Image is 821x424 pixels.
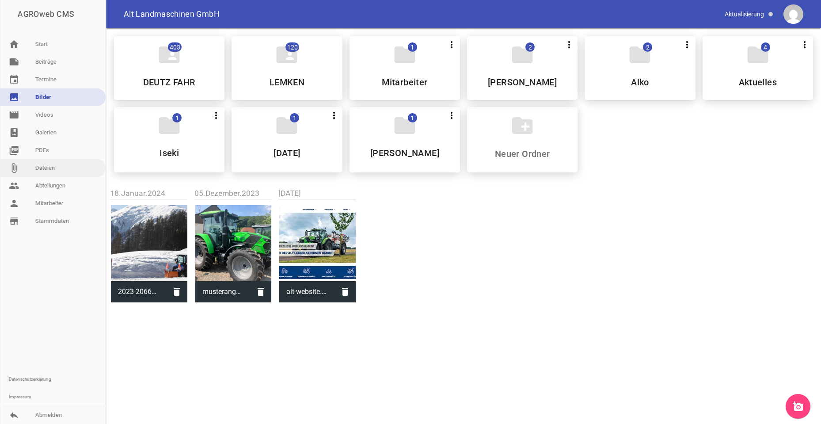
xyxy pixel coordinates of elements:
[510,113,535,138] i: create_new_folder
[585,36,695,100] div: Alko
[446,110,457,121] i: more_vert
[370,149,439,157] h5: [PERSON_NAME]
[350,36,460,100] div: Mitarbeiter
[525,42,535,52] span: 2
[285,42,299,52] span: 120
[643,42,652,52] span: 2
[561,36,578,52] button: more_vert
[160,149,179,157] h5: Iseki
[232,36,342,100] div: LEMKEN
[392,113,417,138] i: folder
[9,163,19,173] i: attach_file
[278,187,357,199] h2: [DATE]
[274,113,299,138] i: folder
[446,39,457,50] i: more_vert
[679,36,696,52] button: more_vert
[9,39,19,50] i: home
[9,57,19,67] i: note
[761,42,770,52] span: 4
[627,42,652,67] i: folder
[408,113,417,122] span: 1
[114,107,224,172] div: Iseki
[114,36,224,100] div: DEUTZ FAHR
[270,78,304,87] h5: LEMKEN
[9,216,19,226] i: store_mall_directory
[799,39,810,50] i: more_vert
[9,198,19,209] i: person
[195,280,251,303] span: musterangebot.jpg
[334,281,356,302] i: delete
[443,36,460,52] button: more_vert
[703,36,813,100] div: Aktuelles
[194,187,273,199] h2: 05.Dezember.2023
[232,107,342,172] div: Weihnachten
[172,113,182,122] span: 1
[166,281,187,302] i: delete
[382,78,427,87] h5: Mitarbeiter
[9,410,19,420] i: reply
[111,280,166,303] span: 2023-20663_ISEKI_Schweiz.jpg
[168,42,182,52] span: 403
[739,78,777,87] h5: Aktuelles
[157,42,182,67] i: folder_shared
[682,39,692,50] i: more_vert
[443,107,460,123] button: more_vert
[392,42,417,67] i: folder
[143,78,196,87] h5: DEUTZ FAHR
[124,10,220,18] span: Alt Landmaschinen GmbH
[510,42,535,67] i: folder
[274,42,299,67] i: folder_shared
[110,187,188,199] h2: 18.Januar.2024
[9,92,19,103] i: image
[9,127,19,138] i: photo_album
[9,110,19,120] i: movie
[796,36,813,52] button: more_vert
[9,145,19,156] i: picture_as_pdf
[208,107,224,123] button: more_vert
[564,39,574,50] i: more_vert
[793,401,803,412] i: add_a_photo
[290,113,299,122] span: 1
[326,107,342,123] button: more_vert
[279,280,334,303] span: alt-website.jpg
[467,36,578,100] div: KUHN
[470,149,575,159] input: Neuer Ordner
[274,149,300,157] h5: [DATE]
[350,107,460,172] div: Alleh hopp
[9,180,19,191] i: people
[211,110,221,121] i: more_vert
[250,281,271,302] i: delete
[408,42,417,52] span: 1
[631,78,649,87] h5: Alko
[329,110,339,121] i: more_vert
[488,78,557,87] h5: [PERSON_NAME]
[9,74,19,85] i: event
[745,42,770,67] i: folder
[157,113,182,138] i: folder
